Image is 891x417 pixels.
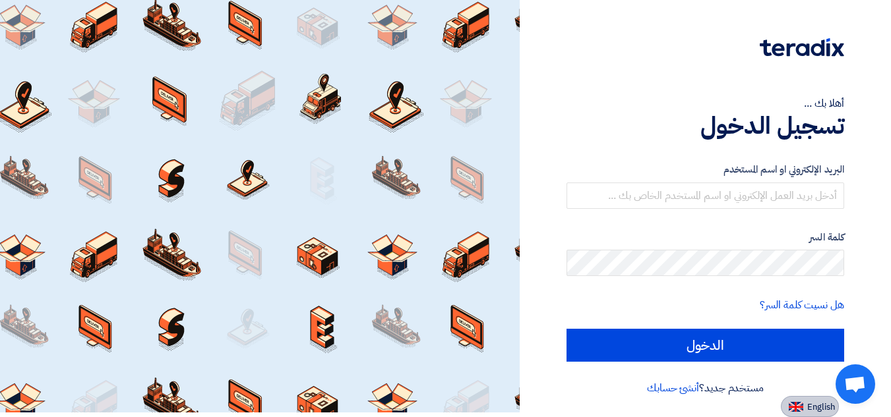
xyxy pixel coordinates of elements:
[760,297,844,313] a: هل نسيت كلمة السر؟
[760,38,844,57] img: Teradix logo
[807,403,835,412] span: English
[567,182,844,209] input: أدخل بريد العمل الإلكتروني او اسم المستخدم الخاص بك ...
[567,111,844,140] h1: تسجيل الدخول
[567,380,844,396] div: مستخدم جديد؟
[567,329,844,362] input: الدخول
[836,364,875,404] a: Open chat
[567,162,844,177] label: البريد الإلكتروني او اسم المستخدم
[567,230,844,245] label: كلمة السر
[567,96,844,111] div: أهلا بك ...
[789,402,803,412] img: en-US.png
[647,380,699,396] a: أنشئ حسابك
[781,396,839,417] button: English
